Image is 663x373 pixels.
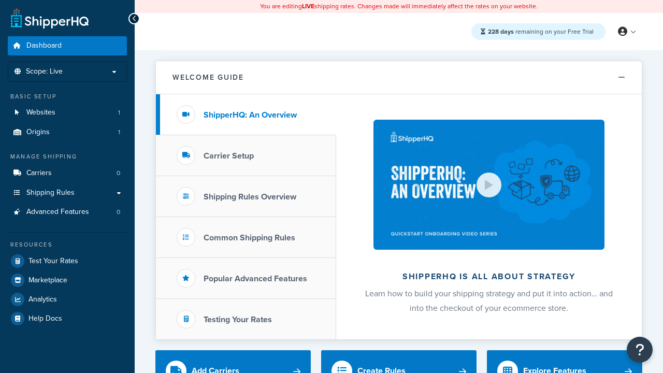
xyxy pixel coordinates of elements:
[8,164,127,183] li: Carriers
[156,61,642,94] button: Welcome Guide
[26,208,89,217] span: Advanced Features
[117,208,120,217] span: 0
[8,183,127,203] a: Shipping Rules
[26,169,52,178] span: Carriers
[26,128,50,137] span: Origins
[118,128,120,137] span: 1
[8,203,127,222] a: Advanced Features0
[26,67,63,76] span: Scope: Live
[8,240,127,249] div: Resources
[8,92,127,101] div: Basic Setup
[8,36,127,55] a: Dashboard
[302,2,314,11] b: LIVE
[26,41,62,50] span: Dashboard
[204,315,272,324] h3: Testing Your Rates
[26,108,55,117] span: Websites
[8,123,127,142] a: Origins1
[28,295,57,304] span: Analytics
[172,74,244,81] h2: Welcome Guide
[28,276,67,285] span: Marketplace
[8,309,127,328] a: Help Docs
[488,27,594,36] span: remaining on your Free Trial
[488,27,514,36] strong: 228 days
[8,103,127,122] li: Websites
[204,233,295,242] h3: Common Shipping Rules
[118,108,120,117] span: 1
[204,192,296,202] h3: Shipping Rules Overview
[8,123,127,142] li: Origins
[8,203,127,222] li: Advanced Features
[8,252,127,270] a: Test Your Rates
[365,288,613,314] span: Learn how to build your shipping strategy and put it into action… and into the checkout of your e...
[8,103,127,122] a: Websites1
[204,274,307,283] h3: Popular Advanced Features
[364,272,614,281] h2: ShipperHQ is all about strategy
[8,164,127,183] a: Carriers0
[26,189,75,197] span: Shipping Rules
[204,110,297,120] h3: ShipperHQ: An Overview
[627,337,653,363] button: Open Resource Center
[117,169,120,178] span: 0
[373,120,604,250] img: ShipperHQ is all about strategy
[8,290,127,309] a: Analytics
[8,152,127,161] div: Manage Shipping
[28,257,78,266] span: Test Your Rates
[28,314,62,323] span: Help Docs
[8,271,127,290] a: Marketplace
[204,151,254,161] h3: Carrier Setup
